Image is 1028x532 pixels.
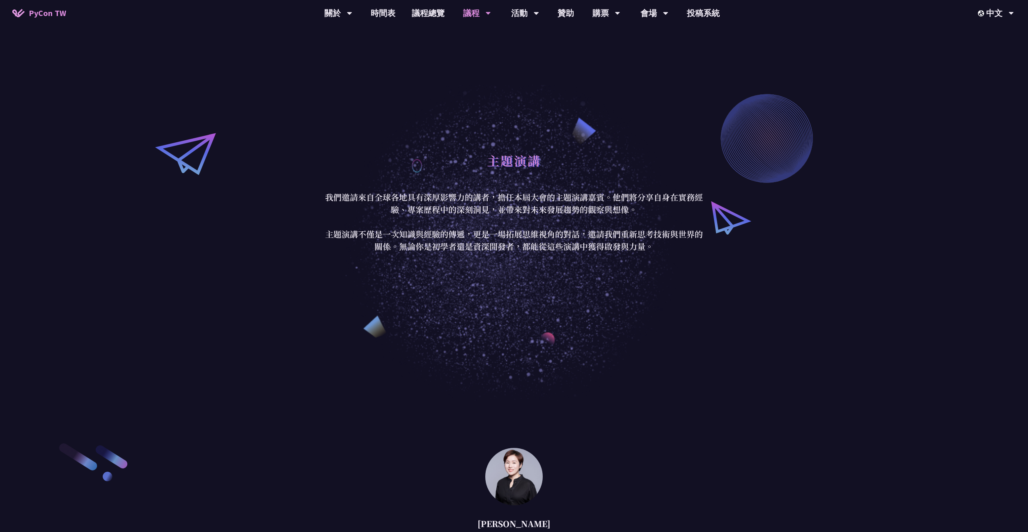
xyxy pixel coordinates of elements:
[487,148,541,173] h1: 主題演講
[4,3,74,23] a: PyCon TW
[485,448,543,505] img: 林滿新
[323,191,705,253] p: 我們邀請來自全球各地具有深厚影響力的講者，擔任本屆大會的主題演講嘉賓。他們將分享自身在實務經驗、專案歷程中的深刻洞見，並帶來對未來發展趨勢的觀察與想像。 主題演講不僅是一次知識與經驗的傳遞，更是...
[29,7,66,19] span: PyCon TW
[978,10,986,16] img: Locale Icon
[12,9,25,17] img: Home icon of PyCon TW 2025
